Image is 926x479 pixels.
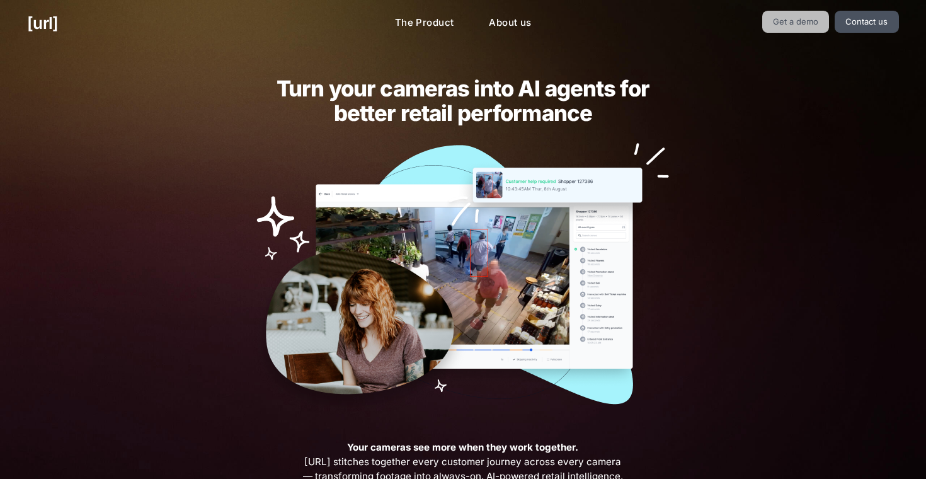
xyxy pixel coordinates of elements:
[835,11,899,33] a: Contact us
[27,11,58,35] a: [URL]
[347,441,578,453] strong: Your cameras see more when they work together.
[479,11,541,35] a: About us
[385,11,464,35] a: The Product
[762,11,830,33] a: Get a demo
[257,76,669,125] h2: Turn your cameras into AI agents for better retail performance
